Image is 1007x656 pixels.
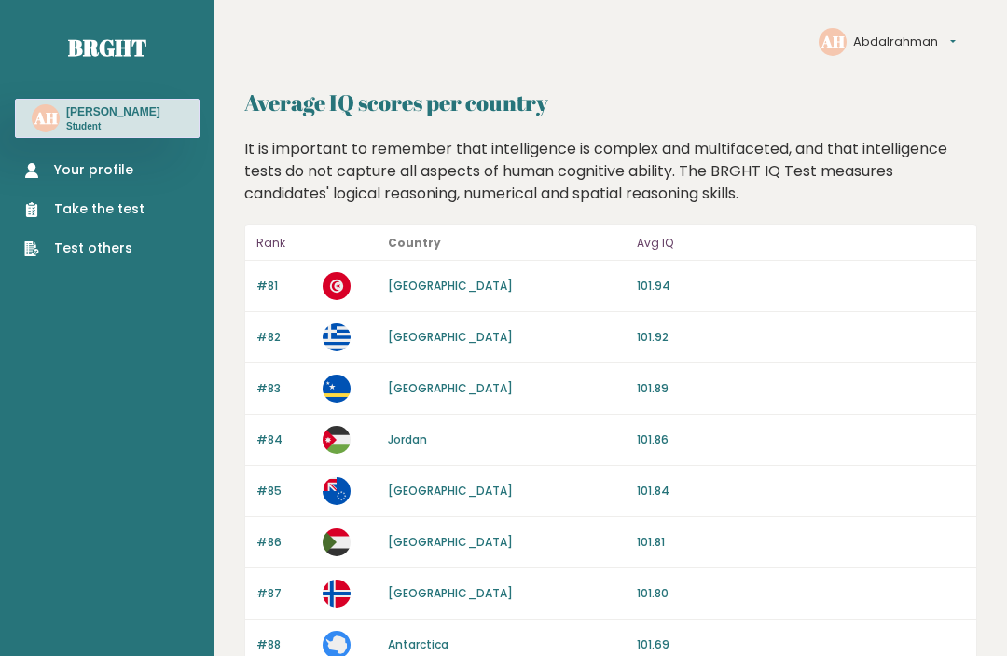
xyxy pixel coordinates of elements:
[244,86,977,119] h2: Average IQ scores per country
[323,580,351,608] img: bv.svg
[388,235,441,251] b: Country
[637,380,965,397] p: 101.89
[323,375,351,403] img: cw.svg
[637,585,965,602] p: 101.80
[323,477,351,505] img: ck.svg
[637,431,965,448] p: 101.86
[637,636,965,653] p: 101.69
[256,329,311,346] p: #82
[388,329,513,345] a: [GEOGRAPHIC_DATA]
[256,585,311,602] p: #87
[323,272,351,300] img: tn.svg
[637,534,965,551] p: 101.81
[66,104,160,119] h3: [PERSON_NAME]
[853,33,956,51] button: Abdalrahman
[637,278,965,294] p: 101.94
[256,483,311,499] p: #85
[388,636,448,652] a: Antarctica
[256,278,311,294] p: #81
[821,31,845,52] text: AH
[388,483,513,499] a: [GEOGRAPHIC_DATA]
[24,160,145,180] a: Your profile
[24,239,145,258] a: Test others
[256,431,311,448] p: #84
[388,585,513,601] a: [GEOGRAPHIC_DATA]
[388,534,513,550] a: [GEOGRAPHIC_DATA]
[323,528,351,556] img: sd.svg
[256,380,311,397] p: #83
[323,323,351,351] img: gr.svg
[323,426,351,454] img: jo.svg
[256,534,311,551] p: #86
[637,483,965,499] p: 101.84
[256,232,311,254] p: Rank
[637,329,965,346] p: 101.92
[68,33,146,62] a: Brght
[388,380,513,396] a: [GEOGRAPHIC_DATA]
[34,107,58,129] text: AH
[637,232,965,254] p: Avg IQ
[388,431,427,447] a: Jordan
[238,138,985,205] div: It is important to remember that intelligence is complex and multifaceted, and that intelligence ...
[24,199,145,219] a: Take the test
[388,278,513,294] a: [GEOGRAPHIC_DATA]
[256,636,311,653] p: #88
[66,120,160,133] p: Student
